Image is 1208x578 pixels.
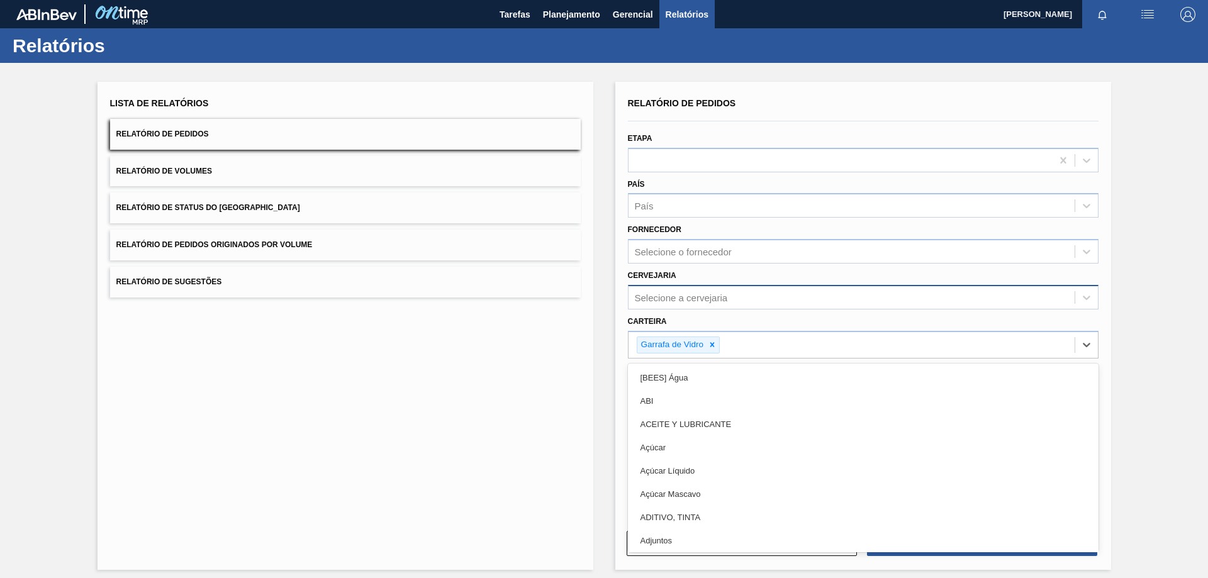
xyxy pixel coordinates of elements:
label: Fornecedor [628,225,681,234]
label: Cervejaria [628,271,676,280]
div: Selecione a cervejaria [635,292,728,303]
span: Relatório de Sugestões [116,277,222,286]
span: Planejamento [543,7,600,22]
span: Gerencial [613,7,653,22]
span: Relatório de Volumes [116,167,212,175]
div: Selecione o fornecedor [635,247,732,257]
img: Logout [1180,7,1195,22]
button: Relatório de Status do [GEOGRAPHIC_DATA] [110,192,581,223]
button: Relatório de Pedidos [110,119,581,150]
button: Limpar [627,531,857,556]
label: País [628,180,645,189]
button: Relatório de Sugestões [110,267,581,297]
span: Relatório de Pedidos [116,130,209,138]
img: userActions [1140,7,1155,22]
h1: Relatórios [13,38,236,53]
span: Relatório de Pedidos [628,98,736,108]
span: Relatório de Pedidos Originados por Volume [116,240,313,249]
div: Adjuntos [628,529,1099,552]
div: ADITIVO, TINTA [628,506,1099,529]
span: Relatório de Status do [GEOGRAPHIC_DATA] [116,203,300,212]
div: ACEITE Y LUBRICANTE [628,413,1099,436]
div: Garrafa de Vidro [637,337,706,353]
label: Carteira [628,317,667,326]
label: Etapa [628,134,652,143]
span: Tarefas [500,7,530,22]
div: Açúcar Líquido [628,459,1099,482]
span: Lista de Relatórios [110,98,209,108]
button: Notificações [1082,6,1122,23]
img: TNhmsLtSVTkK8tSr43FrP2fwEKptu5GPRR3wAAAABJRU5ErkJggg== [16,9,77,20]
button: Relatório de Volumes [110,156,581,187]
span: Relatórios [666,7,708,22]
div: Açúcar Mascavo [628,482,1099,506]
button: Relatório de Pedidos Originados por Volume [110,230,581,260]
div: [BEES] Água [628,366,1099,389]
div: ABI [628,389,1099,413]
div: Açúcar [628,436,1099,459]
div: País [635,201,654,211]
